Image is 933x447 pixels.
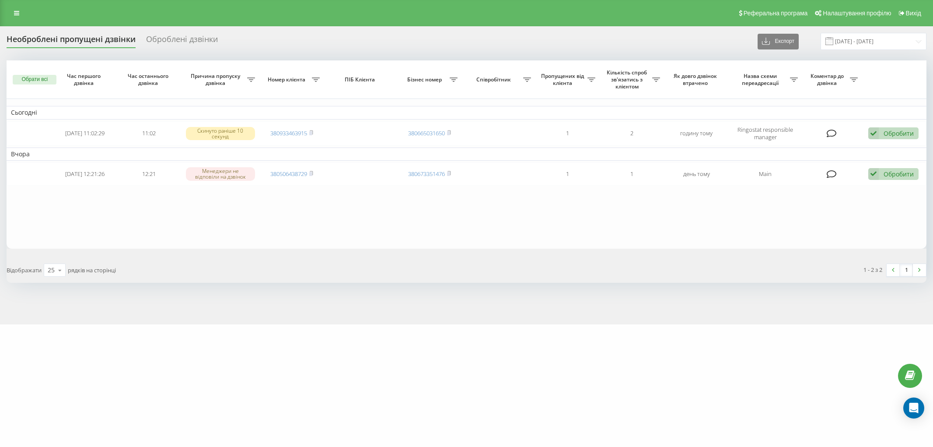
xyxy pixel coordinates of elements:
td: 12:21 [117,162,181,186]
div: 25 [48,266,55,275]
div: Необроблені пропущені дзвінки [7,35,136,48]
td: 2 [600,121,664,146]
td: 1 [535,162,600,186]
span: Налаштування профілю [823,10,891,17]
span: Бізнес номер [402,76,450,83]
td: Вчора [7,148,926,161]
span: Кількість спроб зв'язатись з клієнтом [604,69,652,90]
td: [DATE] 11:02:29 [52,121,117,146]
td: Main [729,162,802,186]
span: рядків на сторінці [68,266,116,274]
span: Пропущених від клієнта [540,73,587,86]
div: Обробити [884,129,914,137]
span: Час першого дзвінка [60,73,110,86]
span: Відображати [7,266,42,274]
button: Обрати всі [13,75,56,84]
div: Обробити [884,170,914,178]
div: Open Intercom Messenger [903,398,924,419]
span: Час останнього дзвінка [124,73,174,86]
td: 1 [600,162,664,186]
td: 11:02 [117,121,181,146]
div: 1 - 2 з 2 [863,265,882,274]
div: Менеджери не відповіли на дзвінок [186,167,255,180]
span: Назва схеми переадресації [733,73,790,86]
span: Коментар до дзвінка [807,73,850,86]
span: Вихід [906,10,921,17]
a: 380506438729 [270,170,307,178]
span: Номер клієнта [264,76,311,83]
td: Ringostat responsible manager [729,121,802,146]
a: 1 [900,264,913,276]
td: 1 [535,121,600,146]
span: ПІБ Клієнта [332,76,390,83]
td: годину тому [664,121,729,146]
a: 380673351476 [408,170,445,178]
span: Співробітник [466,76,523,83]
div: Оброблені дзвінки [146,35,218,48]
td: день тому [664,162,729,186]
span: Як довго дзвінок втрачено [671,73,721,86]
td: [DATE] 12:21:26 [52,162,117,186]
div: Скинуто раніше 10 секунд [186,127,255,140]
span: Реферальна програма [744,10,808,17]
a: 380933463915 [270,129,307,137]
span: Причина пропуску дзвінка [186,73,248,86]
button: Експорт [758,34,799,49]
td: Сьогодні [7,106,926,119]
a: 380665031650 [408,129,445,137]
